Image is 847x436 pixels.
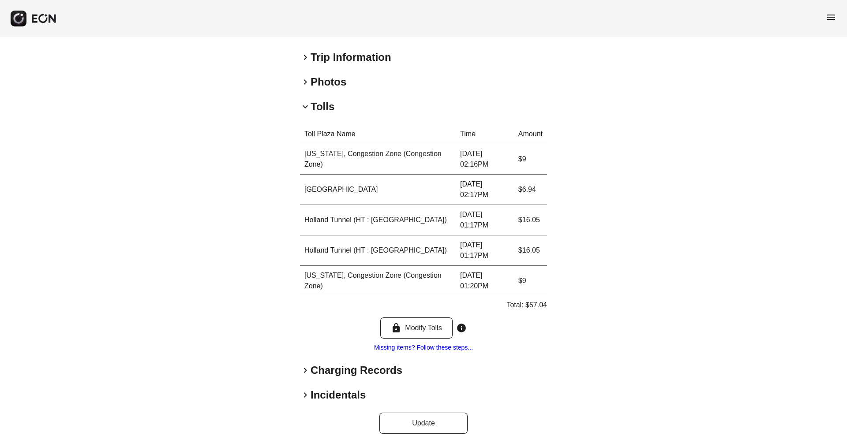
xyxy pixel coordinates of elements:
p: Total: $57.04 [506,300,547,310]
span: keyboard_arrow_right [300,52,311,63]
span: menu [826,12,836,22]
span: keyboard_arrow_right [300,365,311,376]
td: [US_STATE], Congestion Zone (Congestion Zone) [300,144,456,175]
td: $9 [514,144,547,175]
button: Update [379,413,468,434]
h2: Incidentals [311,388,366,402]
h2: Tolls [311,100,334,114]
td: [DATE] 01:17PM [456,205,514,235]
td: [DATE] 02:16PM [456,144,514,175]
th: Time [456,124,514,144]
span: keyboard_arrow_right [300,390,311,400]
th: Amount [514,124,547,144]
td: Holland Tunnel (HT : [GEOGRAPHIC_DATA]) [300,235,456,266]
h2: Photos [311,75,346,89]
td: $16.05 [514,205,547,235]
button: Modify Tolls [380,317,452,339]
td: [US_STATE], Congestion Zone (Congestion Zone) [300,266,456,296]
a: Missing items? Follow these steps... [374,344,473,351]
td: $16.05 [514,235,547,266]
td: $6.94 [514,175,547,205]
td: [DATE] 02:17PM [456,175,514,205]
td: [GEOGRAPHIC_DATA] [300,175,456,205]
span: info [456,323,467,333]
span: lock [391,323,401,333]
td: Holland Tunnel (HT : [GEOGRAPHIC_DATA]) [300,205,456,235]
td: [DATE] 01:20PM [456,266,514,296]
td: $9 [514,266,547,296]
h2: Charging Records [311,363,402,377]
th: Toll Plaza Name [300,124,456,144]
span: keyboard_arrow_right [300,77,311,87]
span: keyboard_arrow_down [300,101,311,112]
td: [DATE] 01:17PM [456,235,514,266]
h2: Trip Information [311,50,391,64]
